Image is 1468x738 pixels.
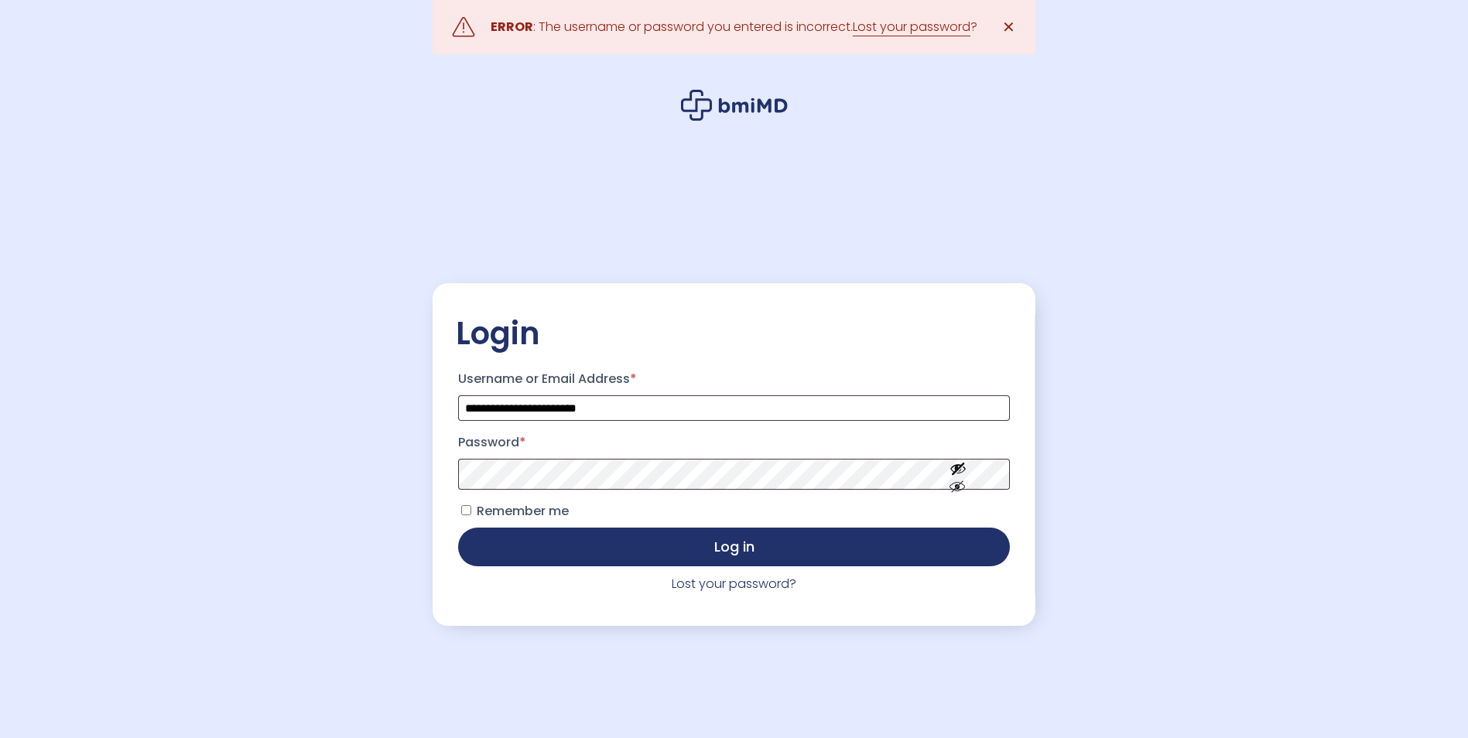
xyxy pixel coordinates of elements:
input: Remember me [461,505,471,515]
div: : The username or password you entered is incorrect. ? [491,16,977,38]
label: Password [458,430,1010,455]
a: Lost your password [853,18,970,36]
a: Lost your password? [672,575,796,593]
button: Log in [458,528,1010,566]
button: Show password [915,448,1001,501]
h2: Login [456,314,1012,353]
span: ✕ [1002,16,1015,38]
a: ✕ [993,12,1024,43]
strong: ERROR [491,18,533,36]
span: Remember me [477,502,569,520]
label: Username or Email Address [458,367,1010,391]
